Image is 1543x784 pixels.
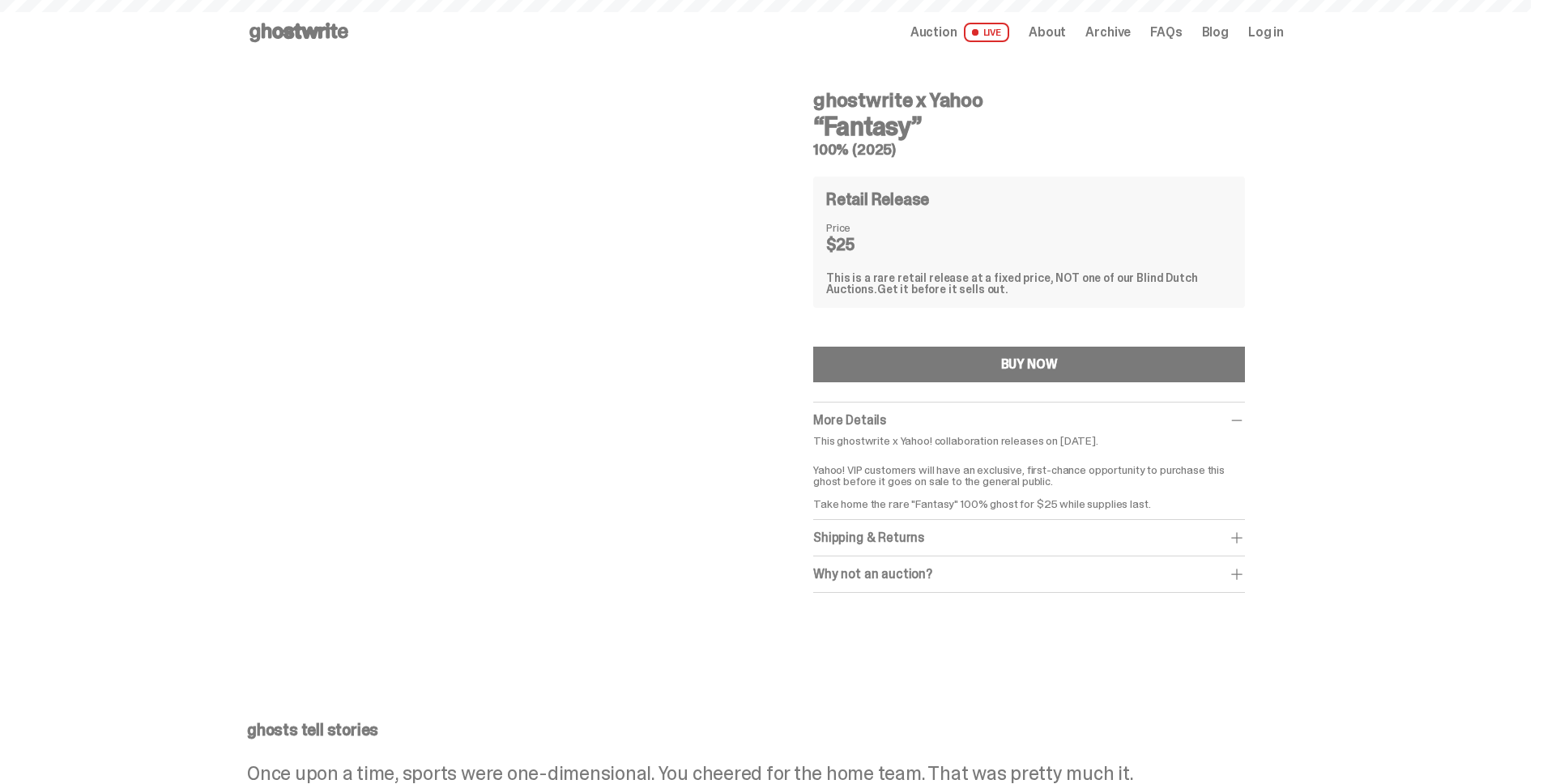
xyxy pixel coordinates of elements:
a: Log in [1248,26,1284,39]
h5: 100% (2025) [813,143,1245,157]
a: Auction LIVE [910,23,1009,42]
div: This is a rare retail release at a fixed price, NOT one of our Blind Dutch Auctions. [826,272,1232,295]
a: Archive [1085,26,1131,39]
span: LIVE [964,23,1010,42]
p: Yahoo! VIP customers will have an exclusive, first-chance opportunity to purchase this ghost befo... [813,453,1245,509]
h3: “Fantasy” [813,113,1245,139]
div: BUY NOW [1001,358,1058,371]
dd: $25 [826,236,907,253]
h4: Retail Release [826,191,929,207]
div: Shipping & Returns [813,530,1245,546]
p: ghosts tell stories [247,722,1284,738]
a: About [1029,26,1066,39]
h4: ghostwrite x Yahoo [813,91,1245,110]
a: FAQs [1150,26,1182,39]
button: BUY NOW [813,347,1245,382]
p: This ghostwrite x Yahoo! collaboration releases on [DATE]. [813,435,1245,446]
a: Blog [1202,26,1229,39]
span: Auction [910,26,957,39]
span: More Details [813,411,886,428]
p: Once upon a time, sports were one-dimensional. You cheered for the home team. That was pretty muc... [247,764,1284,783]
dt: Price [826,222,907,233]
div: Why not an auction? [813,566,1245,582]
span: Get it before it sells out. [877,282,1008,296]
